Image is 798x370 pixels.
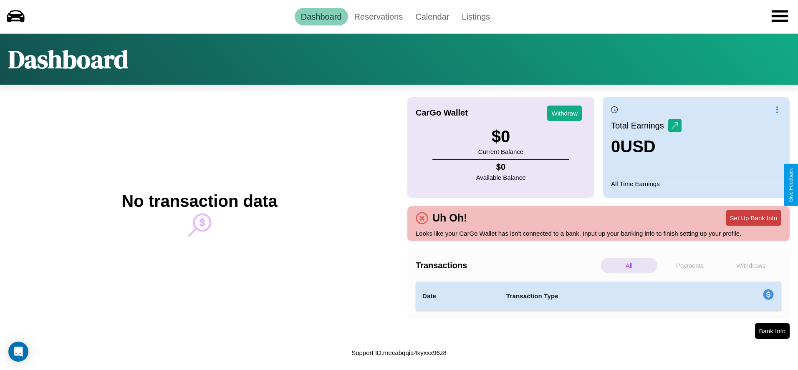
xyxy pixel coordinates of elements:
[788,168,794,202] div: Give Feedback
[611,118,668,133] p: Total Earnings
[295,8,348,25] a: Dashboard
[455,8,496,25] a: Listings
[416,228,781,239] p: Looks like your CarGo Wallet has isn't connected to a bank. Input up your banking info to finish ...
[478,146,523,157] p: Current Balance
[409,8,455,25] a: Calendar
[8,42,128,76] h1: Dashboard
[547,106,582,121] button: Withdraw
[428,212,471,224] h4: Uh Oh!
[416,108,468,118] h4: CarGo Wallet
[611,137,682,156] h3: 0 USD
[416,261,598,270] h4: Transactions
[506,291,695,301] h4: Transaction Type
[755,323,790,339] button: Bank Info
[722,258,779,273] p: Withdraws
[726,210,781,226] button: Set Up Bank Info
[351,347,447,358] p: Support ID: mecabqqia4kyxxx96z8
[348,8,409,25] a: Reservations
[611,178,781,189] p: All Time Earnings
[422,291,493,301] h4: Date
[476,172,526,183] p: Available Balance
[478,127,523,146] h3: $ 0
[8,342,28,362] div: Open Intercom Messenger
[601,258,657,273] p: All
[416,282,781,311] table: simple table
[662,258,718,273] p: Payments
[476,162,526,172] h4: $ 0
[121,192,277,211] h2: No transaction data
